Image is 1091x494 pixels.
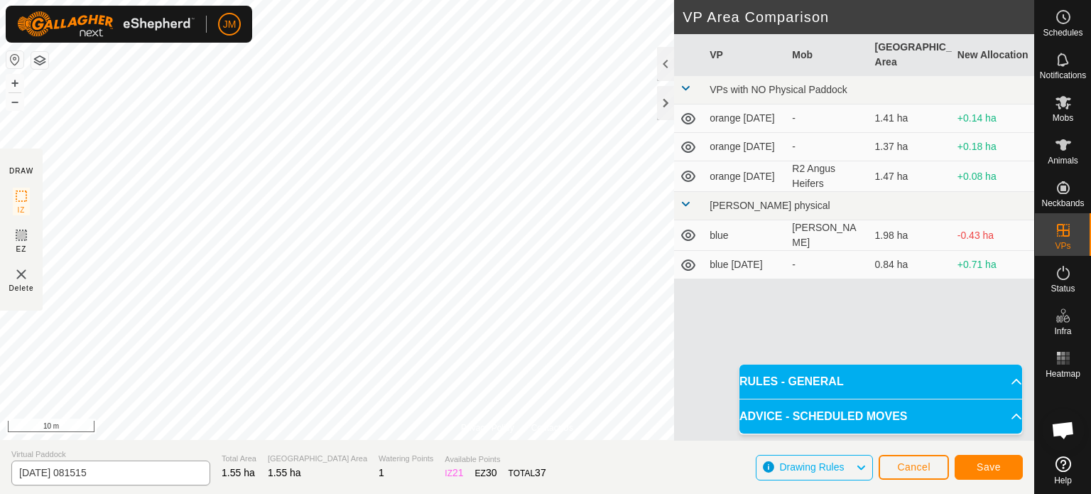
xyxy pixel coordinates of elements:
[704,161,786,192] td: orange [DATE]
[704,251,786,279] td: blue [DATE]
[952,104,1034,133] td: +0.14 ha
[6,51,23,68] button: Reset Map
[379,467,384,478] span: 1
[704,34,786,76] th: VP
[792,220,863,250] div: [PERSON_NAME]
[9,166,33,176] div: DRAW
[222,467,255,478] span: 1.55 ha
[445,453,545,466] span: Available Points
[739,399,1022,434] p-accordion-header: ADVICE - SCHEDULED MOVES
[704,220,786,251] td: blue
[977,461,1001,473] span: Save
[897,461,930,473] span: Cancel
[535,467,546,478] span: 37
[486,467,497,478] span: 30
[11,449,210,461] span: Virtual Paddock
[869,220,952,251] td: 1.98 ha
[17,11,195,37] img: Gallagher Logo
[869,251,952,279] td: 0.84 ha
[739,408,907,425] span: ADVICE - SCHEDULED MOVES
[223,17,237,32] span: JM
[531,421,573,434] a: Contact Us
[222,453,256,465] span: Total Area
[1042,409,1085,451] div: Open chat
[18,205,26,215] span: IZ
[952,161,1034,192] td: +0.08 ha
[704,133,786,161] td: orange [DATE]
[475,466,497,480] div: EZ
[952,133,1034,161] td: +0.18 ha
[879,455,949,480] button: Cancel
[710,84,847,95] span: VPs with NO Physical Paddock
[779,461,844,473] span: Drawing Rules
[952,34,1034,76] th: New Allocation
[1041,199,1084,208] span: Neckbands
[268,453,367,465] span: [GEOGRAPHIC_DATA] Area
[704,104,786,133] td: orange [DATE]
[1048,156,1078,165] span: Animals
[9,283,34,294] span: Delete
[1051,284,1075,293] span: Status
[710,200,830,211] span: [PERSON_NAME] physical
[509,466,546,480] div: TOTAL
[792,139,863,154] div: -
[869,34,952,76] th: [GEOGRAPHIC_DATA] Area
[952,220,1034,251] td: -0.43 ha
[461,421,514,434] a: Privacy Policy
[739,365,1022,399] p-accordion-header: RULES - GENERAL
[1040,71,1086,80] span: Notifications
[1043,28,1082,37] span: Schedules
[955,455,1023,480] button: Save
[869,104,952,133] td: 1.41 ha
[268,467,301,478] span: 1.55 ha
[1054,476,1072,485] span: Help
[683,9,1034,26] h2: VP Area Comparison
[786,34,869,76] th: Mob
[445,466,463,480] div: IZ
[1053,114,1073,122] span: Mobs
[1046,370,1080,378] span: Heatmap
[6,93,23,110] button: –
[452,467,464,478] span: 21
[16,244,27,254] span: EZ
[6,75,23,92] button: +
[739,373,844,390] span: RULES - GENERAL
[792,257,863,272] div: -
[1055,242,1070,250] span: VPs
[1035,451,1091,490] a: Help
[13,266,30,283] img: VP
[869,133,952,161] td: 1.37 ha
[379,453,433,465] span: Watering Points
[952,251,1034,279] td: +0.71 ha
[1054,327,1071,335] span: Infra
[792,161,863,191] div: R2 Angus Heifers
[792,111,863,126] div: -
[869,161,952,192] td: 1.47 ha
[31,52,48,69] button: Map Layers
